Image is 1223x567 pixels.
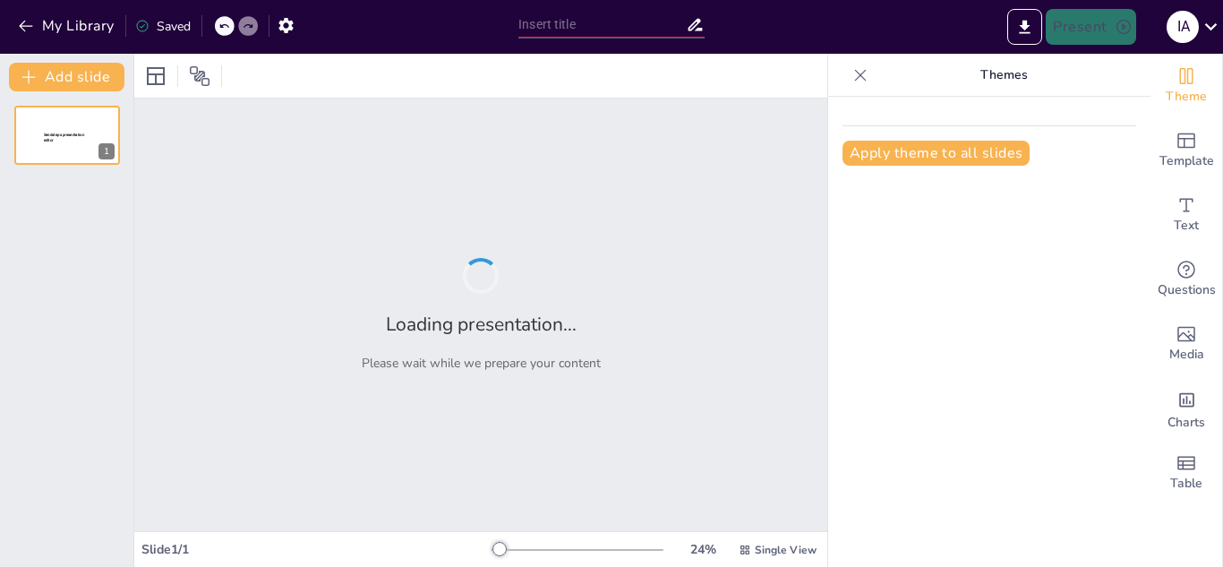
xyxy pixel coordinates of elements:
[1166,87,1207,107] span: Theme
[135,18,191,35] div: Saved
[1150,183,1222,247] div: Add text boxes
[1170,474,1202,494] span: Table
[1150,118,1222,183] div: Add ready made slides
[13,12,122,40] button: My Library
[755,543,817,557] span: Single View
[1150,441,1222,505] div: Add a table
[14,106,120,165] div: 1
[1007,9,1042,45] button: Export to PowerPoint
[362,355,601,372] p: Please wait while we prepare your content
[9,63,124,91] button: Add slide
[98,143,115,159] div: 1
[1167,413,1205,433] span: Charts
[1167,11,1199,43] div: I A
[518,12,686,38] input: Insert title
[1150,376,1222,441] div: Add charts and graphs
[1169,345,1204,365] span: Media
[842,141,1030,166] button: Apply theme to all slides
[189,65,210,87] span: Position
[875,54,1133,97] p: Themes
[44,133,84,142] span: Sendsteps presentation editor
[386,312,577,337] h2: Loading presentation...
[1158,280,1216,300] span: Questions
[1159,151,1214,171] span: Template
[1150,247,1222,312] div: Get real-time input from your audience
[1167,9,1199,45] button: I A
[1150,312,1222,376] div: Add images, graphics, shapes or video
[1046,9,1135,45] button: Present
[1150,54,1222,118] div: Change the overall theme
[141,62,170,90] div: Layout
[141,541,492,558] div: Slide 1 / 1
[681,541,724,558] div: 24 %
[1174,216,1199,236] span: Text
